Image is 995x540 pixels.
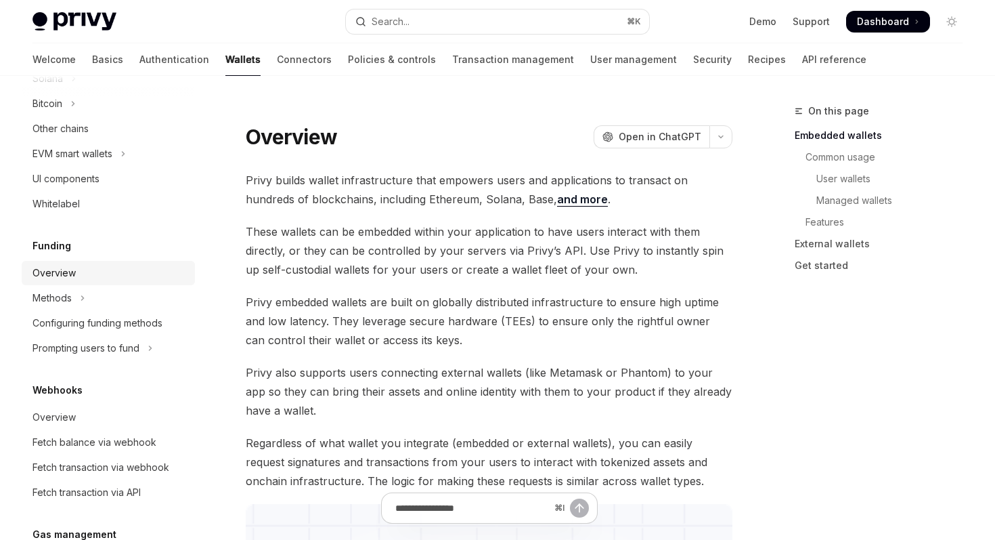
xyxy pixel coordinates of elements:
[22,311,195,335] a: Configuring funding methods
[22,286,195,310] button: Toggle Methods section
[857,15,909,28] span: Dashboard
[22,192,195,216] a: Whitelabel
[246,125,337,149] h1: Overview
[32,171,99,187] div: UI components
[22,117,195,141] a: Other chains
[22,167,195,191] a: UI components
[627,16,641,27] span: ⌘ K
[246,293,732,350] span: Privy embedded wallets are built on globally distributed infrastructure to ensure high uptime and...
[846,11,930,33] a: Dashboard
[348,43,436,76] a: Policies & controls
[795,190,973,211] a: Managed wallets
[941,11,963,33] button: Toggle dark mode
[795,168,973,190] a: User wallets
[139,43,209,76] a: Authentication
[22,91,195,116] button: Toggle Bitcoin section
[225,43,261,76] a: Wallets
[619,130,701,144] span: Open in ChatGPT
[22,405,195,430] a: Overview
[246,363,732,420] span: Privy also supports users connecting external wallets (like Metamask or Phantom) to your app so t...
[32,340,139,356] div: Prompting users to fund
[32,459,169,476] div: Fetch transaction via webhook
[32,96,62,112] div: Bitcoin
[795,146,973,168] a: Common usage
[452,43,574,76] a: Transaction management
[22,455,195,480] a: Fetch transaction via webhook
[32,290,72,306] div: Methods
[32,12,116,31] img: light logo
[22,142,195,166] button: Toggle EVM smart wallets section
[246,171,732,209] span: Privy builds wallet infrastructure that empowers users and applications to transact on hundreds o...
[793,15,830,28] a: Support
[32,382,83,398] h5: Webhooks
[32,484,141,501] div: Fetch transaction via API
[557,192,608,207] a: and more
[795,255,973,276] a: Get started
[32,146,112,162] div: EVM smart wallets
[22,430,195,455] a: Fetch balance via webhook
[693,43,732,76] a: Security
[795,125,973,146] a: Embedded wallets
[32,315,162,331] div: Configuring funding methods
[795,211,973,233] a: Features
[32,196,80,212] div: Whitelabel
[795,233,973,255] a: External wallets
[246,434,732,491] span: Regardless of what wallet you integrate (embedded or external wallets), you can easily request si...
[92,43,123,76] a: Basics
[748,43,786,76] a: Recipes
[32,409,76,425] div: Overview
[22,480,195,505] a: Fetch transaction via API
[22,261,195,285] a: Overview
[32,238,71,254] h5: Funding
[395,493,549,523] input: Ask a question...
[32,265,76,281] div: Overview
[808,103,869,119] span: On this page
[277,43,332,76] a: Connectors
[32,121,89,137] div: Other chains
[346,9,648,34] button: Open search
[570,499,589,518] button: Send message
[246,222,732,279] span: These wallets can be embedded within your application to have users interact with them directly, ...
[32,434,156,451] div: Fetch balance via webhook
[372,14,410,30] div: Search...
[594,125,709,148] button: Open in ChatGPT
[32,43,76,76] a: Welcome
[22,336,195,360] button: Toggle Prompting users to fund section
[749,15,776,28] a: Demo
[590,43,677,76] a: User management
[802,43,866,76] a: API reference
